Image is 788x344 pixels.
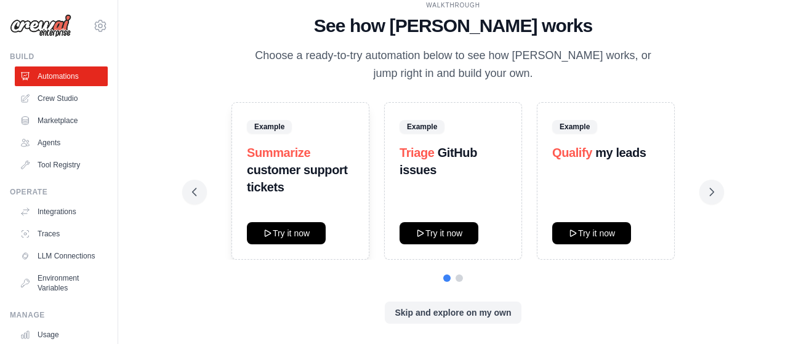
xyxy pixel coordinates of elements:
[246,47,660,83] p: Choose a ready-to-try automation below to see how [PERSON_NAME] works, or jump right in and build...
[15,89,108,108] a: Crew Studio
[192,15,714,37] h1: See how [PERSON_NAME] works
[247,146,310,159] span: Summarize
[247,120,292,134] span: Example
[385,302,521,324] button: Skip and explore on my own
[552,120,597,134] span: Example
[10,14,71,38] img: Logo
[10,310,108,320] div: Manage
[15,224,108,244] a: Traces
[10,52,108,62] div: Build
[552,146,592,159] span: Qualify
[400,146,477,177] strong: GitHub issues
[15,268,108,298] a: Environment Variables
[192,1,714,10] div: WALKTHROUGH
[552,222,631,244] button: Try it now
[10,187,108,197] div: Operate
[400,222,478,244] button: Try it now
[15,133,108,153] a: Agents
[595,146,646,159] strong: my leads
[726,285,788,344] iframe: Chat Widget
[400,146,435,159] span: Triage
[15,111,108,130] a: Marketplace
[247,222,326,244] button: Try it now
[15,202,108,222] a: Integrations
[247,163,348,194] strong: customer support tickets
[400,120,444,134] span: Example
[15,155,108,175] a: Tool Registry
[15,66,108,86] a: Automations
[15,246,108,266] a: LLM Connections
